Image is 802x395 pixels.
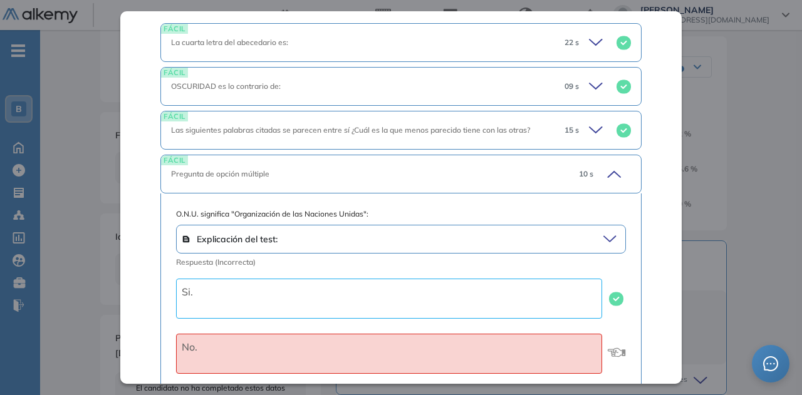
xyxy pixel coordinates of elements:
[171,125,530,135] span: Las siguientes palabras citadas se parecen entre sí ¿Cuál es la que menos parecido tiene con las ...
[565,37,579,48] span: 22 s
[565,81,579,92] span: 09 s
[161,111,188,121] span: FÁCIL
[182,230,390,248] span: Explicación del test:
[176,257,256,267] span: Respuesta (Incorrecta)
[565,125,579,136] span: 15 s
[171,38,288,47] span: La cuarta letra del abecedario es:
[161,24,188,33] span: FÁCIL
[763,356,778,371] span: message
[182,341,197,353] span: No.
[182,285,193,298] span: Si.
[161,155,188,165] span: FÁCIL
[161,68,188,77] span: FÁCIL
[171,168,569,180] div: Pregunta de opción múltiple
[579,168,593,180] span: 10 s
[171,81,281,91] span: OSCURIDAD es lo contrario de:
[176,208,626,220] span: O.N.U. significa "Organización de las Naciones Unidas":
